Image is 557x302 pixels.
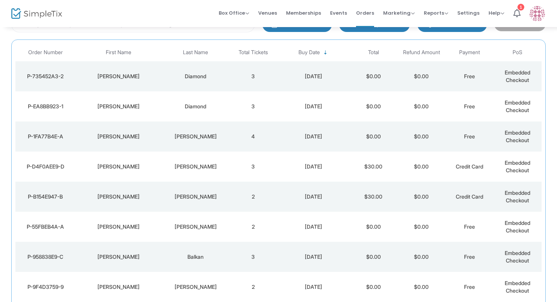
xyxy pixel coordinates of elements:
[397,212,446,242] td: $0.00
[17,133,74,140] div: P-1FA77B4E-A
[298,49,320,56] span: Buy Date
[219,9,249,17] span: Box Office
[464,133,475,140] span: Free
[464,73,475,79] span: Free
[229,61,277,91] td: 3
[349,61,397,91] td: $0.00
[505,159,530,173] span: Embedded Checkout
[17,163,74,170] div: P-D4F0AEE9-D
[457,3,479,23] span: Settings
[279,103,348,110] div: 8/25/2025
[323,50,329,56] span: Sortable
[349,242,397,272] td: $0.00
[397,44,446,61] th: Refund Amount
[397,91,446,121] td: $0.00
[349,44,397,61] th: Total
[279,163,348,170] div: 8/25/2025
[229,272,277,302] td: 2
[78,283,160,291] div: Joan
[164,283,227,291] div: Satterlee
[286,3,321,23] span: Memberships
[17,103,74,110] div: P-EA8BB923-1
[164,103,227,110] div: Diamond
[464,103,475,109] span: Free
[229,212,277,242] td: 2
[349,212,397,242] td: $0.00
[505,250,530,264] span: Embedded Checkout
[505,190,530,203] span: Embedded Checkout
[505,69,530,83] span: Embedded Checkout
[397,272,446,302] td: $0.00
[78,223,160,231] div: Joan
[456,163,483,170] span: Credit Card
[459,49,480,56] span: Payment
[464,253,475,260] span: Free
[397,61,446,91] td: $0.00
[78,163,160,170] div: Lori
[164,253,227,261] div: Balkan
[279,133,348,140] div: 8/25/2025
[78,253,160,261] div: Elizabeth
[279,193,348,200] div: 8/25/2025
[505,129,530,143] span: Embedded Checkout
[78,73,160,80] div: Laura
[164,133,227,140] div: Jansen
[505,99,530,113] span: Embedded Checkout
[397,182,446,212] td: $0.00
[229,182,277,212] td: 2
[164,163,227,170] div: Yarotsky
[229,91,277,121] td: 3
[349,272,397,302] td: $0.00
[164,73,227,80] div: Diamond
[279,253,348,261] div: 8/25/2025
[78,193,160,200] div: Jedediah
[229,121,277,152] td: 4
[397,121,446,152] td: $0.00
[106,49,131,56] span: First Name
[229,242,277,272] td: 3
[330,3,347,23] span: Events
[356,3,374,23] span: Orders
[78,133,160,140] div: Lucas
[229,44,277,61] th: Total Tickets
[15,44,542,302] div: Data table
[391,20,402,29] button: Select
[464,223,475,230] span: Free
[349,121,397,152] td: $0.00
[17,73,74,80] div: P-735452A3-2
[464,284,475,290] span: Free
[349,152,397,182] td: $30.00
[383,9,415,17] span: Marketing
[397,152,446,182] td: $0.00
[279,283,348,291] div: 8/25/2025
[164,193,227,200] div: Wheeler
[17,253,74,261] div: P-958838E9-C
[17,283,74,291] div: P-9F4D3759-9
[424,9,448,17] span: Reports
[456,193,483,200] span: Credit Card
[229,152,277,182] td: 3
[349,182,397,212] td: $30.00
[513,49,522,56] span: PoS
[505,280,530,294] span: Embedded Checkout
[279,223,348,231] div: 8/25/2025
[17,223,74,231] div: P-55FBEB4A-A
[183,49,208,56] span: Last Name
[28,49,63,56] span: Order Number
[164,223,227,231] div: Satterlee
[258,3,277,23] span: Venues
[489,9,504,17] span: Help
[279,73,348,80] div: 8/25/2025
[505,220,530,234] span: Embedded Checkout
[349,91,397,121] td: $0.00
[397,242,446,272] td: $0.00
[517,4,524,11] div: 1
[17,193,74,200] div: P-B154E947-B
[78,103,160,110] div: Laura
